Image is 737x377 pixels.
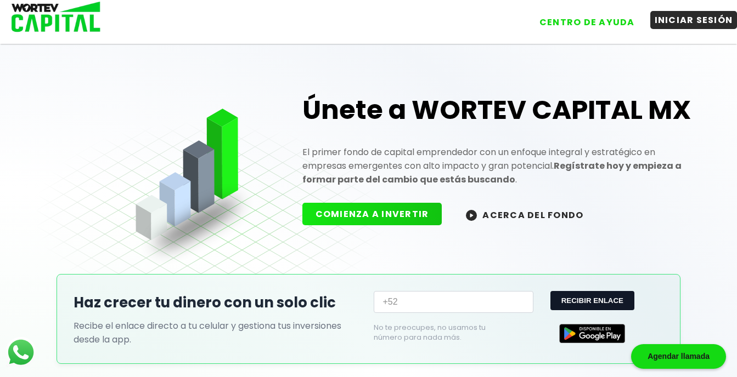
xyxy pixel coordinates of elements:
[466,210,477,221] img: wortev-capital-acerca-del-fondo
[453,203,597,226] button: ACERCA DEL FONDO
[302,159,682,186] strong: Regístrate hoy y empieza a formar parte del cambio que estás buscando
[302,208,453,220] a: COMIENZA A INVERTIR
[302,145,700,186] p: El primer fondo de capital emprendedor con un enfoque integral y estratégico en empresas emergent...
[5,337,36,368] img: logos_whatsapp-icon.242b2217.svg
[74,319,363,346] p: Recibe el enlace directo a tu celular y gestiona tus inversiones desde la app.
[302,203,442,225] button: COMIENZA A INVERTIR
[631,344,726,369] div: Agendar llamada
[559,324,625,343] img: Google Play
[524,5,639,31] a: CENTRO DE AYUDA
[74,292,363,313] h2: Haz crecer tu dinero con un solo clic
[550,291,634,310] button: RECIBIR ENLACE
[302,93,700,128] h1: Únete a WORTEV CAPITAL MX
[535,13,639,31] button: CENTRO DE AYUDA
[374,323,516,342] p: No te preocupes, no usamos tu número para nada más.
